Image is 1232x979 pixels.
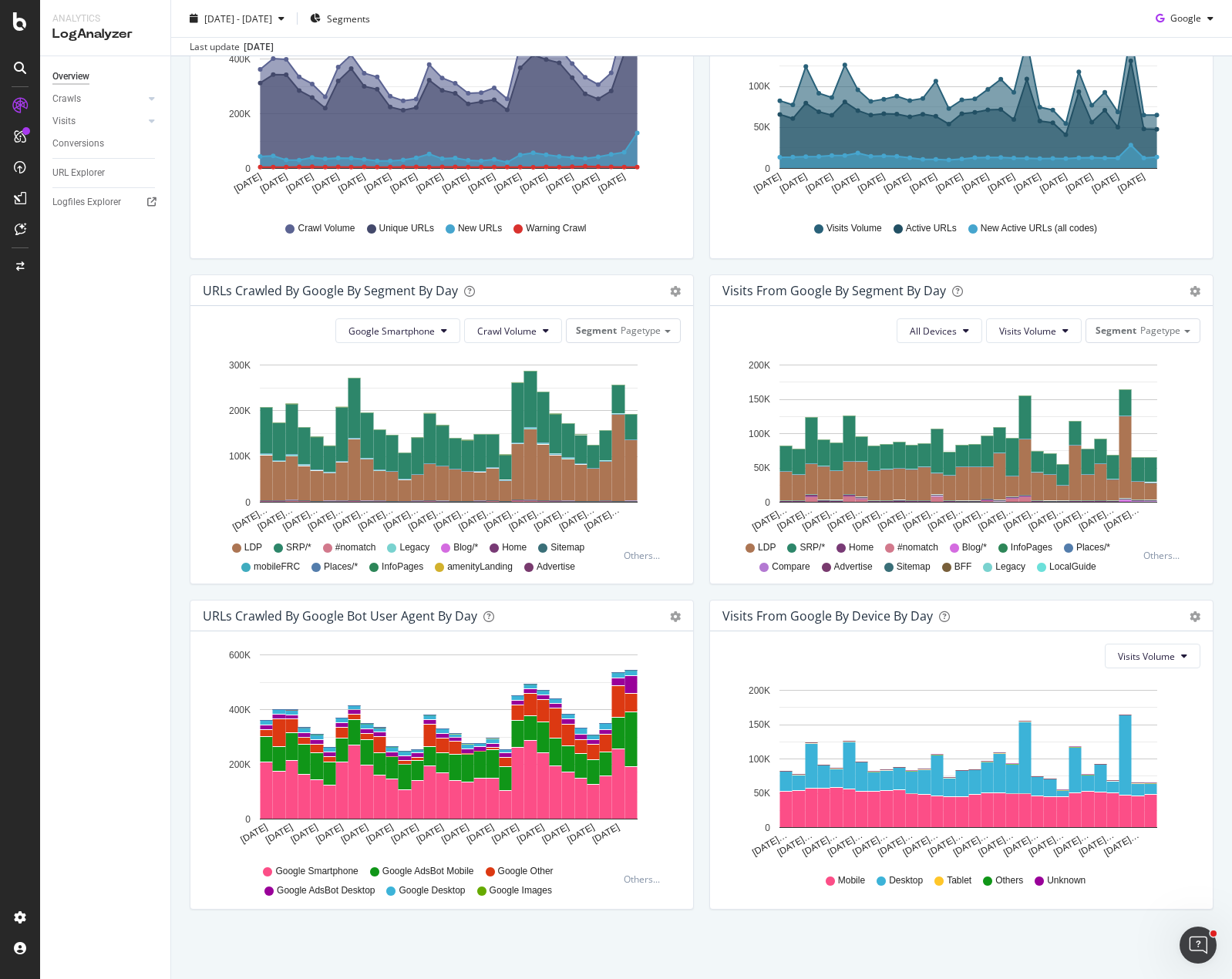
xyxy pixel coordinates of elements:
[52,113,76,130] div: Visits
[229,405,251,416] text: 200K
[245,814,251,825] text: 0
[415,822,446,846] text: [DATE]
[258,171,289,195] text: [DATE]
[722,681,1195,860] svg: A chart.
[229,109,251,119] text: 200K
[765,163,770,174] text: 0
[1076,541,1110,554] span: Places/*
[1090,171,1121,195] text: [DATE]
[52,136,160,152] a: Conversions
[758,541,776,554] span: LDP
[298,222,355,235] span: Crawl Volume
[52,69,160,85] a: Overview
[571,171,601,195] text: [DATE]
[190,40,274,54] div: Last update
[591,822,621,846] text: [DATE]
[52,113,144,130] a: Visits
[834,560,873,574] span: Advertise
[1190,611,1200,622] div: gear
[897,541,938,554] span: #nomatch
[324,560,358,574] span: Places/*
[1150,6,1220,31] button: Google
[339,822,370,846] text: [DATE]
[754,123,770,133] text: 50K
[362,171,393,195] text: [DATE]
[389,171,419,195] text: [DATE]
[311,171,342,195] text: [DATE]
[1190,286,1200,297] div: gear
[439,822,470,846] text: [DATE]
[540,822,571,846] text: [DATE]
[999,325,1056,338] span: Visits Volume
[275,865,358,878] span: Google Smartphone
[856,171,887,195] text: [DATE]
[52,194,160,210] a: Logfiles Explorer
[244,40,274,54] div: [DATE]
[229,705,251,715] text: 400K
[954,560,972,574] span: BFF
[229,650,251,661] text: 600K
[908,171,939,195] text: [DATE]
[52,12,158,25] div: Analytics
[1038,171,1069,195] text: [DATE]
[379,222,434,235] span: Unique URLs
[537,560,575,574] span: Advertise
[1170,12,1201,25] span: Google
[490,884,552,897] span: Google Images
[490,822,521,846] text: [DATE]
[229,360,251,371] text: 300K
[722,355,1195,534] svg: A chart.
[52,91,144,107] a: Crawls
[203,644,675,858] div: A chart.
[799,541,825,554] span: SRP/*
[204,12,272,25] span: [DATE] - [DATE]
[52,194,121,210] div: Logfiles Explorer
[624,549,667,562] div: Others...
[830,171,861,195] text: [DATE]
[981,222,1097,235] span: New Active URLs (all codes)
[765,823,770,833] text: 0
[348,325,435,338] span: Google Smartphone
[934,171,964,195] text: [DATE]
[826,222,882,235] span: Visits Volume
[498,865,554,878] span: Google Other
[382,865,474,878] span: Google AdsBot Mobile
[670,611,681,622] div: gear
[1143,549,1187,562] div: Others...
[804,171,835,195] text: [DATE]
[518,171,549,195] text: [DATE]
[754,788,770,799] text: 50K
[286,541,311,554] span: SRP/*
[897,318,982,343] button: All Devices
[910,325,957,338] span: All Devices
[906,222,957,235] span: Active URLs
[447,560,513,574] span: amenityLanding
[229,759,251,770] text: 200K
[749,685,770,696] text: 200K
[502,541,527,554] span: Home
[1140,324,1180,337] span: Pagetype
[749,754,770,765] text: 100K
[597,171,628,195] text: [DATE]
[453,541,478,554] span: Blog/*
[254,560,300,574] span: mobileFRC
[1047,874,1086,887] span: Unknown
[772,560,810,574] span: Compare
[947,874,971,887] span: Tablet
[399,884,465,897] span: Google Desktop
[277,884,375,897] span: Google AdsBot Desktop
[897,560,931,574] span: Sitemap
[624,873,667,886] div: Others...
[229,452,251,463] text: 100K
[458,222,502,235] span: New URLs
[1064,171,1095,195] text: [DATE]
[203,355,675,534] div: A chart.
[749,360,770,371] text: 200K
[1049,560,1096,574] span: LocalGuide
[544,171,575,195] text: [DATE]
[838,874,865,887] span: Mobile
[1011,541,1052,554] span: InfoPages
[1012,171,1043,195] text: [DATE]
[465,822,496,846] text: [DATE]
